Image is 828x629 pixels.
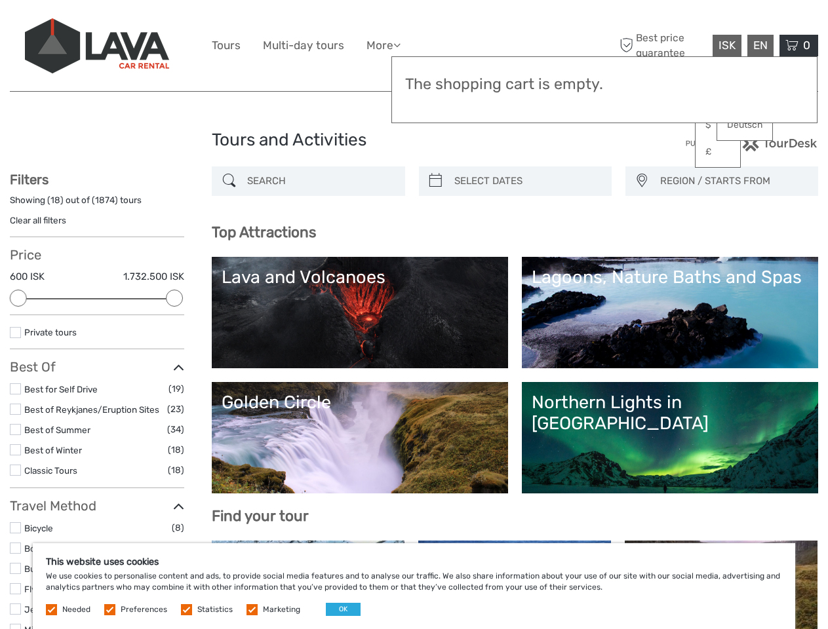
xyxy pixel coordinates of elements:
[366,36,401,55] a: More
[212,223,316,241] b: Top Attractions
[10,498,184,514] h3: Travel Method
[696,113,740,137] a: $
[532,392,808,484] a: Northern Lights in [GEOGRAPHIC_DATA]
[10,172,49,187] strong: Filters
[24,465,77,476] a: Classic Tours
[717,113,772,137] a: Deutsch
[222,392,498,484] a: Golden Circle
[449,170,605,193] input: SELECT DATES
[719,39,736,52] span: ISK
[10,215,66,225] a: Clear all filters
[172,520,184,535] span: (8)
[242,170,398,193] input: SEARCH
[696,140,740,164] a: £
[212,130,616,151] h1: Tours and Activities
[24,404,159,415] a: Best of Reykjanes/Eruption Sites
[168,442,184,457] span: (18)
[24,327,77,337] a: Private tours
[168,463,184,478] span: (18)
[50,194,60,206] label: 18
[168,381,184,396] span: (19)
[747,35,774,56] div: EN
[263,604,300,615] label: Marketing
[167,422,184,437] span: (34)
[405,75,804,94] h3: The shopping cart is empty.
[212,507,309,525] b: Find your tour
[10,359,184,375] h3: Best Of
[532,267,808,288] div: Lagoons, Nature Baths and Spas
[326,603,361,616] button: OK
[222,267,498,358] a: Lava and Volcanoes
[151,20,167,36] button: Open LiveChat chat widget
[33,543,795,629] div: We use cookies to personalise content and ads, to provide social media features and to analyse ou...
[263,36,344,55] a: Multi-day tours
[24,445,82,455] a: Best of Winter
[616,31,709,60] span: Best price guarantee
[95,194,115,206] label: 1874
[532,392,808,434] div: Northern Lights in [GEOGRAPHIC_DATA]
[24,584,49,594] a: Flying
[197,604,233,615] label: Statistics
[10,247,184,263] h3: Price
[24,384,98,394] a: Best for Self Drive
[212,36,241,55] a: Tours
[222,267,498,288] div: Lava and Volcanoes
[163,541,184,556] span: (104)
[25,18,169,73] img: 523-13fdf7b0-e410-4b32-8dc9-7907fc8d33f7_logo_big.jpg
[10,194,184,214] div: Showing ( ) out of ( ) tours
[222,392,498,413] div: Golden Circle
[10,270,45,284] label: 600 ISK
[62,604,90,615] label: Needed
[24,523,53,533] a: Bicycle
[685,135,818,151] img: PurchaseViaTourDesk.png
[123,270,184,284] label: 1.732.500 ISK
[24,604,69,615] a: Jeep / 4x4
[18,23,148,33] p: We're away right now. Please check back later!
[801,39,812,52] span: 0
[121,604,167,615] label: Preferences
[24,543,43,554] a: Boat
[167,402,184,417] span: (23)
[46,556,782,567] h5: This website uses cookies
[654,170,812,192] button: REGION / STARTS FROM
[532,267,808,358] a: Lagoons, Nature Baths and Spas
[24,425,90,435] a: Best of Summer
[24,563,40,574] a: Bus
